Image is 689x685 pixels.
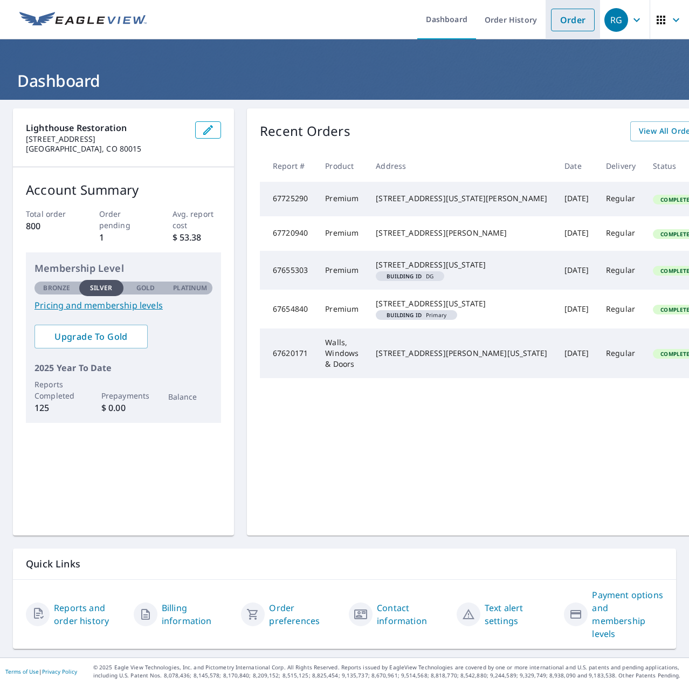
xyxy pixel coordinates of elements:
[54,601,125,627] a: Reports and order history
[260,290,316,328] td: 67654840
[597,290,644,328] td: Regular
[387,312,422,318] em: Building ID
[556,290,597,328] td: [DATE]
[101,401,146,414] p: $ 0.00
[597,150,644,182] th: Delivery
[551,9,595,31] a: Order
[604,8,628,32] div: RG
[5,668,77,675] p: |
[99,208,148,231] p: Order pending
[13,70,676,92] h1: Dashboard
[5,668,39,675] a: Terms of Use
[377,601,448,627] a: Contact information
[597,216,644,251] td: Regular
[376,298,547,309] div: [STREET_ADDRESS][US_STATE]
[556,251,597,290] td: [DATE]
[162,601,233,627] a: Billing information
[173,283,207,293] p: Platinum
[367,150,556,182] th: Address
[26,121,187,134] p: Lighthouse Restoration
[35,401,79,414] p: 125
[90,283,113,293] p: Silver
[380,273,440,279] span: DG
[316,290,367,328] td: Premium
[556,182,597,216] td: [DATE]
[26,180,221,200] p: Account Summary
[316,251,367,290] td: Premium
[136,283,155,293] p: Gold
[597,328,644,378] td: Regular
[597,182,644,216] td: Regular
[260,182,316,216] td: 67725290
[376,348,547,359] div: [STREET_ADDRESS][PERSON_NAME][US_STATE]
[380,312,453,318] span: Primary
[316,150,367,182] th: Product
[269,601,340,627] a: Order preferences
[556,150,597,182] th: Date
[173,208,222,231] p: Avg. report cost
[485,601,556,627] a: Text alert settings
[26,144,187,154] p: [GEOGRAPHIC_DATA], CO 80015
[260,251,316,290] td: 67655303
[597,251,644,290] td: Regular
[101,390,146,401] p: Prepayments
[26,220,75,232] p: 800
[260,216,316,251] td: 67720940
[376,259,547,270] div: [STREET_ADDRESS][US_STATE]
[260,328,316,378] td: 67620171
[43,283,70,293] p: Bronze
[173,231,222,244] p: $ 53.38
[376,193,547,204] div: [STREET_ADDRESS][US_STATE][PERSON_NAME]
[35,325,148,348] a: Upgrade To Gold
[316,182,367,216] td: Premium
[376,228,547,238] div: [STREET_ADDRESS][PERSON_NAME]
[42,668,77,675] a: Privacy Policy
[556,328,597,378] td: [DATE]
[260,121,350,141] p: Recent Orders
[93,663,684,680] p: © 2025 Eagle View Technologies, Inc. and Pictometry International Corp. All Rights Reserved. Repo...
[316,216,367,251] td: Premium
[99,231,148,244] p: 1
[19,12,147,28] img: EV Logo
[387,273,422,279] em: Building ID
[26,208,75,220] p: Total order
[35,361,212,374] p: 2025 Year To Date
[316,328,367,378] td: Walls, Windows & Doors
[35,261,212,276] p: Membership Level
[35,299,212,312] a: Pricing and membership levels
[43,331,139,342] span: Upgrade To Gold
[26,134,187,144] p: [STREET_ADDRESS]
[592,588,663,640] a: Payment options and membership levels
[26,557,663,571] p: Quick Links
[260,150,316,182] th: Report #
[556,216,597,251] td: [DATE]
[168,391,213,402] p: Balance
[35,379,79,401] p: Reports Completed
